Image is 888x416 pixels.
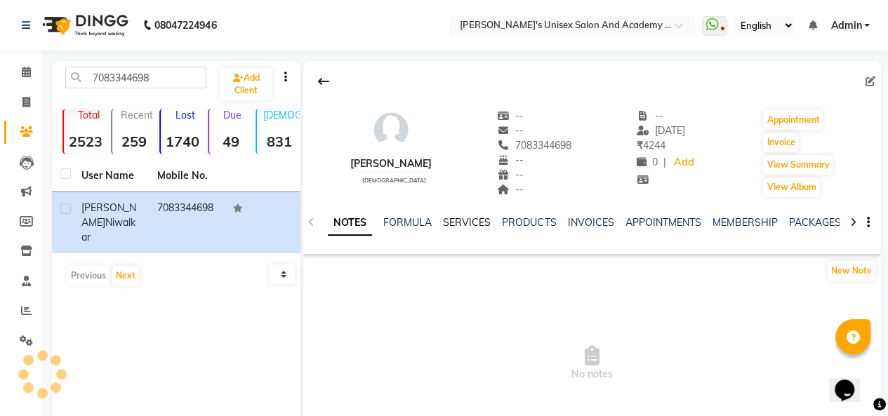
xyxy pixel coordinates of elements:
strong: 49 [209,133,253,150]
strong: 259 [112,133,157,150]
td: 7083344698 [149,192,225,253]
img: avatar [370,109,412,151]
iframe: chat widget [829,360,874,402]
strong: 1740 [161,133,205,150]
strong: 2523 [64,133,108,150]
span: [DATE] [637,124,685,137]
b: 08047224946 [154,6,216,45]
span: -- [497,183,524,196]
a: PRODUCTS [502,216,556,229]
span: -- [497,154,524,166]
a: PACKAGES [788,216,840,229]
button: View Summary [763,155,833,175]
a: NOTES [328,210,372,236]
button: New Note [828,261,875,281]
a: MEMBERSHIP [712,216,777,229]
div: Back to Client [309,68,338,95]
a: FORMULA [383,216,432,229]
a: INVOICES [567,216,614,229]
button: Appointment [763,110,823,130]
button: Next [112,266,139,286]
span: [PERSON_NAME] [81,201,136,229]
span: -- [497,168,524,181]
a: Add Client [220,68,272,100]
span: -- [497,124,524,137]
th: User Name [73,160,149,192]
input: Search by Name/Mobile/Email/Code [65,67,206,88]
span: Admin [830,18,861,33]
a: APPOINTMENTS [625,216,701,229]
button: Invoice [763,133,798,152]
span: 0 [637,156,658,168]
span: ₹ [637,139,643,152]
img: logo [36,6,132,45]
p: Due [212,109,253,121]
p: Recent [118,109,157,121]
button: View Album [763,177,819,197]
p: Total [69,109,108,121]
span: 7083344698 [497,139,571,152]
div: [PERSON_NAME] [350,156,432,171]
strong: 831 [257,133,301,150]
span: -- [497,109,524,122]
a: SERVICES [443,216,491,229]
span: | [663,155,666,170]
p: [DEMOGRAPHIC_DATA] [263,109,301,121]
span: 4244 [637,139,665,152]
span: [DEMOGRAPHIC_DATA] [362,177,425,184]
span: Niwalkar [81,216,135,243]
a: Add [672,153,696,173]
span: -- [637,109,663,122]
p: Lost [166,109,205,121]
th: Mobile No. [149,160,225,192]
